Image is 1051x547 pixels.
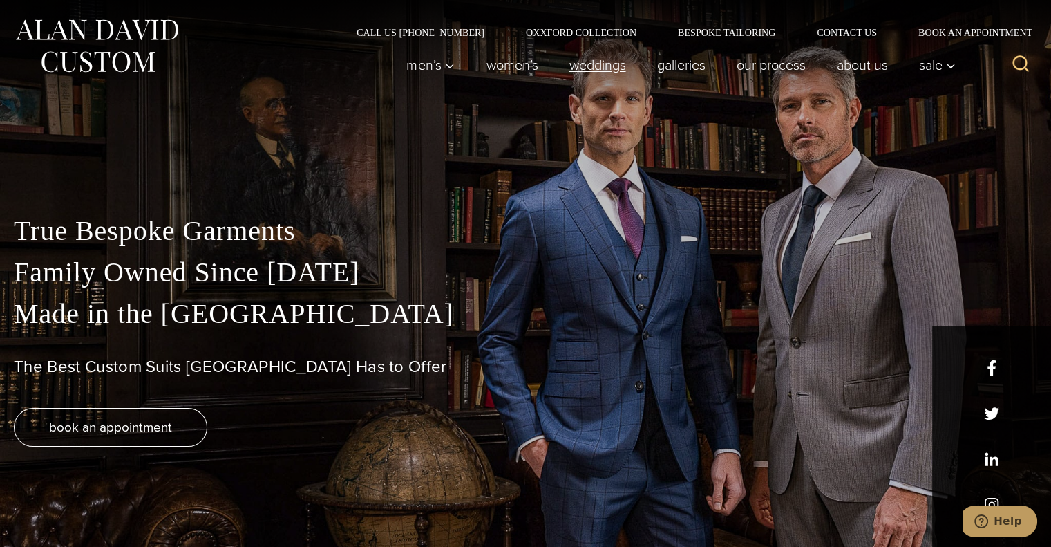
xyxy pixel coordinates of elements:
a: book an appointment [14,408,207,447]
a: Women’s [471,51,553,79]
button: View Search Form [1004,48,1037,82]
nav: Primary Navigation [391,51,963,79]
a: Galleries [641,51,721,79]
a: Call Us [PHONE_NUMBER] [336,28,505,37]
a: weddings [553,51,641,79]
a: About Us [821,51,903,79]
nav: Secondary Navigation [336,28,1037,37]
a: Our Process [721,51,821,79]
button: Sale sub menu toggle [903,51,963,79]
a: Oxxford Collection [505,28,657,37]
h1: The Best Custom Suits [GEOGRAPHIC_DATA] Has to Offer [14,357,1037,377]
span: book an appointment [49,417,172,437]
img: Alan David Custom [14,15,180,77]
a: Contact Us [796,28,898,37]
button: Men’s sub menu toggle [391,51,471,79]
a: Book an Appointment [898,28,1037,37]
iframe: Opens a widget where you can chat to one of our agents [963,506,1037,540]
p: True Bespoke Garments Family Owned Since [DATE] Made in the [GEOGRAPHIC_DATA] [14,210,1037,335]
a: Bespoke Tailoring [657,28,796,37]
